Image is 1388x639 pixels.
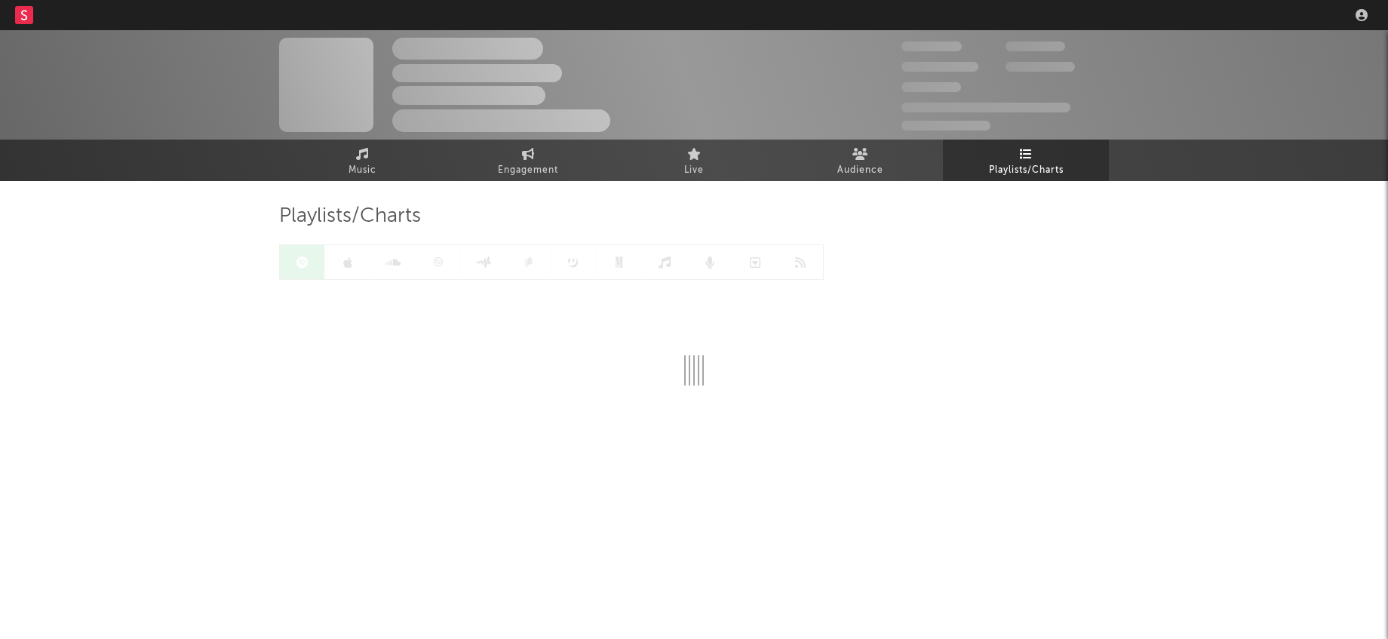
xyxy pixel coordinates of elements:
a: Live [611,140,777,181]
a: Playlists/Charts [943,140,1109,181]
span: Playlists/Charts [989,161,1064,180]
a: Audience [777,140,943,181]
span: Playlists/Charts [279,207,421,226]
span: 50,000,000 Monthly Listeners [901,103,1070,112]
span: 300,000 [901,41,962,51]
a: Music [279,140,445,181]
span: 50,000,000 [901,62,978,72]
span: 100,000 [1006,41,1065,51]
span: Engagement [498,161,558,180]
span: Jump Score: 85.0 [901,121,990,131]
span: Live [684,161,704,180]
span: Audience [837,161,883,180]
span: Music [349,161,376,180]
a: Engagement [445,140,611,181]
span: 100,000 [901,82,961,92]
span: 1,000,000 [1006,62,1075,72]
